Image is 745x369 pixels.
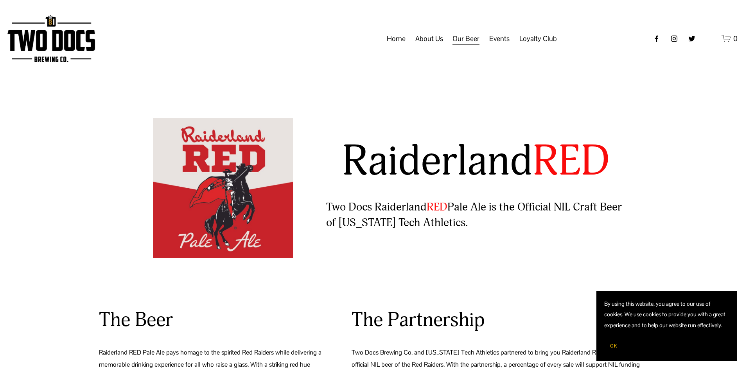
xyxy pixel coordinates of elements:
p: By using this website, you agree to our use of cookies. We use cookies to provide you with a grea... [604,299,729,331]
span: OK [610,343,617,349]
span: About Us [415,32,443,45]
h3: The Partnership [352,307,646,333]
button: OK [604,339,623,353]
a: 0 items in cart [722,34,738,43]
section: Cookie banner [596,291,737,361]
span: RED [533,135,610,187]
span: 0 [733,34,738,43]
a: folder dropdown [489,31,510,46]
img: Two Docs Brewing Co. [7,15,95,62]
a: folder dropdown [452,31,479,46]
a: folder dropdown [519,31,557,46]
a: instagram-unauth [670,35,678,43]
h4: Two Docs Raiderland Pale Ale is the Official NIL Craft Beer of [US_STATE] Tech Athletics. [326,200,626,230]
h1: Raiderland [326,138,626,185]
h3: The Beer [99,307,325,333]
span: RED [427,200,447,214]
a: Home [387,31,406,46]
span: Our Beer [452,32,479,45]
span: Events [489,32,510,45]
a: twitter-unauth [688,35,696,43]
span: Loyalty Club [519,32,557,45]
a: folder dropdown [415,31,443,46]
a: Facebook [653,35,661,43]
